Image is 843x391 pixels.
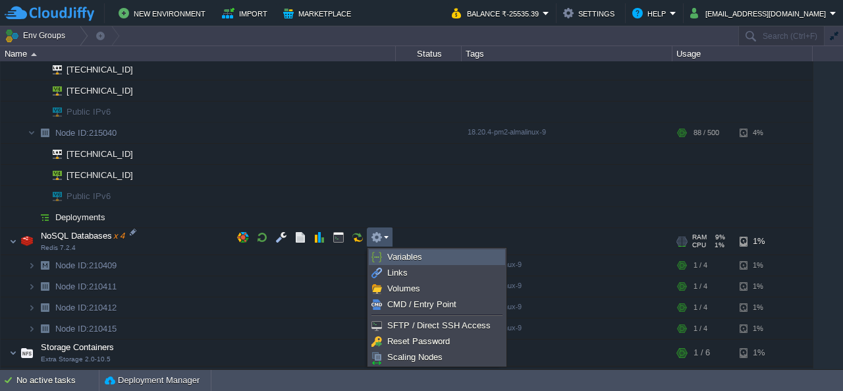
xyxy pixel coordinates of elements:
img: AMDAwAAAACH5BAEAAAAALAAAAAABAAEAAAICRAEAOw== [36,276,54,297]
button: Settings [563,5,618,21]
span: Storage Containers [40,342,116,353]
img: AMDAwAAAACH5BAEAAAAALAAAAAABAAEAAAICRAEAOw== [36,207,54,227]
button: Import [222,5,271,21]
img: AMDAwAAAACH5BAEAAAAALAAAAAABAAEAAAICRAEAOw== [36,367,54,387]
img: AMDAwAAAACH5BAEAAAAALAAAAAABAAEAAAICRAEAOw== [36,255,54,276]
button: [EMAIL_ADDRESS][DOMAIN_NAME] [690,5,830,21]
img: AMDAwAAAACH5BAEAAAAALAAAAAABAAEAAAICRAEAOw== [28,123,36,143]
div: 88 / 500 [693,123,719,143]
img: AMDAwAAAACH5BAEAAAAALAAAAAABAAEAAAICRAEAOw== [43,144,62,164]
a: Storage ContainersExtra Storage 2.0-10.5 [40,342,116,352]
span: Volumes [387,284,420,293]
div: 1% [740,255,782,276]
img: AMDAwAAAACH5BAEAAAAALAAAAAABAAEAAAICRAEAOw== [9,228,17,255]
span: [TECHNICAL_ID] [65,144,135,164]
a: Public IPv6 [65,107,113,117]
img: AMDAwAAAACH5BAEAAAAALAAAAAABAAEAAAICRAEAOw== [31,53,37,56]
span: NoSQL Databases [40,230,126,241]
button: New Environment [119,5,209,21]
img: AMDAwAAAACH5BAEAAAAALAAAAAABAAEAAAICRAEAOw== [43,165,62,185]
div: 1 / 6 [693,340,710,366]
span: 1% [711,241,724,249]
img: AMDAwAAAACH5BAEAAAAALAAAAAABAAEAAAICRAEAOw== [36,297,54,318]
button: Env Groups [5,26,70,45]
img: AMDAwAAAACH5BAEAAAAALAAAAAABAAEAAAICRAEAOw== [36,102,43,122]
span: x 4 [112,231,125,241]
span: SFTP / Direct SSH Access [387,320,491,330]
img: AMDAwAAAACH5BAEAAAAALAAAAAABAAEAAAICRAEAOw== [28,367,36,387]
span: Node ID: [55,303,89,313]
img: AMDAwAAAACH5BAEAAAAALAAAAAABAAEAAAICRAEAOw== [28,207,36,227]
div: 1 / 4 [693,255,707,276]
div: 1 / 4 [693,318,707,339]
a: Deployments [54,212,107,223]
span: RAM [692,233,707,241]
a: Node ID:210409 [54,260,119,271]
div: 1% [740,318,782,339]
a: Node ID:210412 [54,302,119,313]
img: AMDAwAAAACH5BAEAAAAALAAAAAABAAEAAAICRAEAOw== [36,80,43,101]
a: Links [369,266,504,280]
div: 1% [740,276,782,297]
button: Deployment Manager [105,374,200,387]
img: AMDAwAAAACH5BAEAAAAALAAAAAABAAEAAAICRAEAOw== [36,123,54,143]
div: 4% [740,123,782,143]
span: 18.20.4-pm2-almalinux-9 [468,128,546,136]
button: Help [632,5,670,21]
span: Scaling Nodes [387,352,443,362]
img: AMDAwAAAACH5BAEAAAAALAAAAAABAAEAAAICRAEAOw== [28,318,36,339]
div: Status [396,46,461,61]
span: 215040 [54,127,119,138]
a: Public IPv6 [65,191,113,201]
span: 210409 [54,260,119,271]
div: Tags [462,46,672,61]
img: AMDAwAAAACH5BAEAAAAALAAAAAABAAEAAAICRAEAOw== [28,297,36,318]
span: CPU [692,241,706,249]
a: Node ID:210411 [54,281,119,292]
span: Links [387,268,408,278]
span: CMD / Entry Point [387,299,456,309]
img: AMDAwAAAACH5BAEAAAAALAAAAAABAAEAAAICRAEAOw== [43,80,62,101]
div: 1 / 6 [693,367,707,387]
span: Public IPv6 [65,102,113,122]
a: [TECHNICAL_ID] [65,86,135,96]
a: Scaling Nodes [369,350,504,365]
img: AMDAwAAAACH5BAEAAAAALAAAAAABAAEAAAICRAEAOw== [43,102,62,122]
img: AMDAwAAAACH5BAEAAAAALAAAAAABAAEAAAICRAEAOw== [36,165,43,185]
img: AMDAwAAAACH5BAEAAAAALAAAAAABAAEAAAICRAEAOw== [18,228,36,255]
img: AMDAwAAAACH5BAEAAAAALAAAAAABAAEAAAICRAEAOw== [18,340,36,366]
div: Name [1,46,395,61]
a: Node ID:210415 [54,323,119,334]
span: 9% [712,233,725,241]
span: Extra Storage 2.0-10.5 [41,355,111,363]
img: AMDAwAAAACH5BAEAAAAALAAAAAABAAEAAAICRAEAOw== [28,276,36,297]
a: Node ID:215040 [54,127,119,138]
span: 210412 [54,302,119,313]
span: Node ID: [55,324,89,334]
div: 1 / 4 [693,276,707,297]
button: Balance ₹-25535.39 [452,5,543,21]
img: AMDAwAAAACH5BAEAAAAALAAAAAABAAEAAAICRAEAOw== [43,186,62,206]
img: AMDAwAAAACH5BAEAAAAALAAAAAABAAEAAAICRAEAOw== [43,59,62,80]
span: [TECHNICAL_ID] [65,80,135,101]
a: CMD / Entry Point [369,297,504,312]
div: 1% [740,228,782,255]
img: AMDAwAAAACH5BAEAAAAALAAAAAABAAEAAAICRAEAOw== [36,186,43,206]
img: AMDAwAAAACH5BAEAAAAALAAAAAABAAEAAAICRAEAOw== [36,59,43,80]
span: Redis 7.2.4 [41,244,76,252]
span: Node ID: [55,128,89,138]
a: Variables [369,250,504,264]
img: AMDAwAAAACH5BAEAAAAALAAAAAABAAEAAAICRAEAOw== [9,340,17,366]
div: No active tasks [16,370,99,391]
a: NoSQL Databasesx 4Redis 7.2.4 [40,231,126,241]
span: Node ID: [55,260,89,270]
div: 1% [740,367,782,387]
img: AMDAwAAAACH5BAEAAAAALAAAAAABAAEAAAICRAEAOw== [36,144,43,164]
div: Usage [673,46,812,61]
span: 210411 [54,281,119,292]
span: 210415 [54,323,119,334]
div: 1 / 4 [693,297,707,318]
img: CloudJiffy [5,5,94,22]
span: Variables [387,252,422,262]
